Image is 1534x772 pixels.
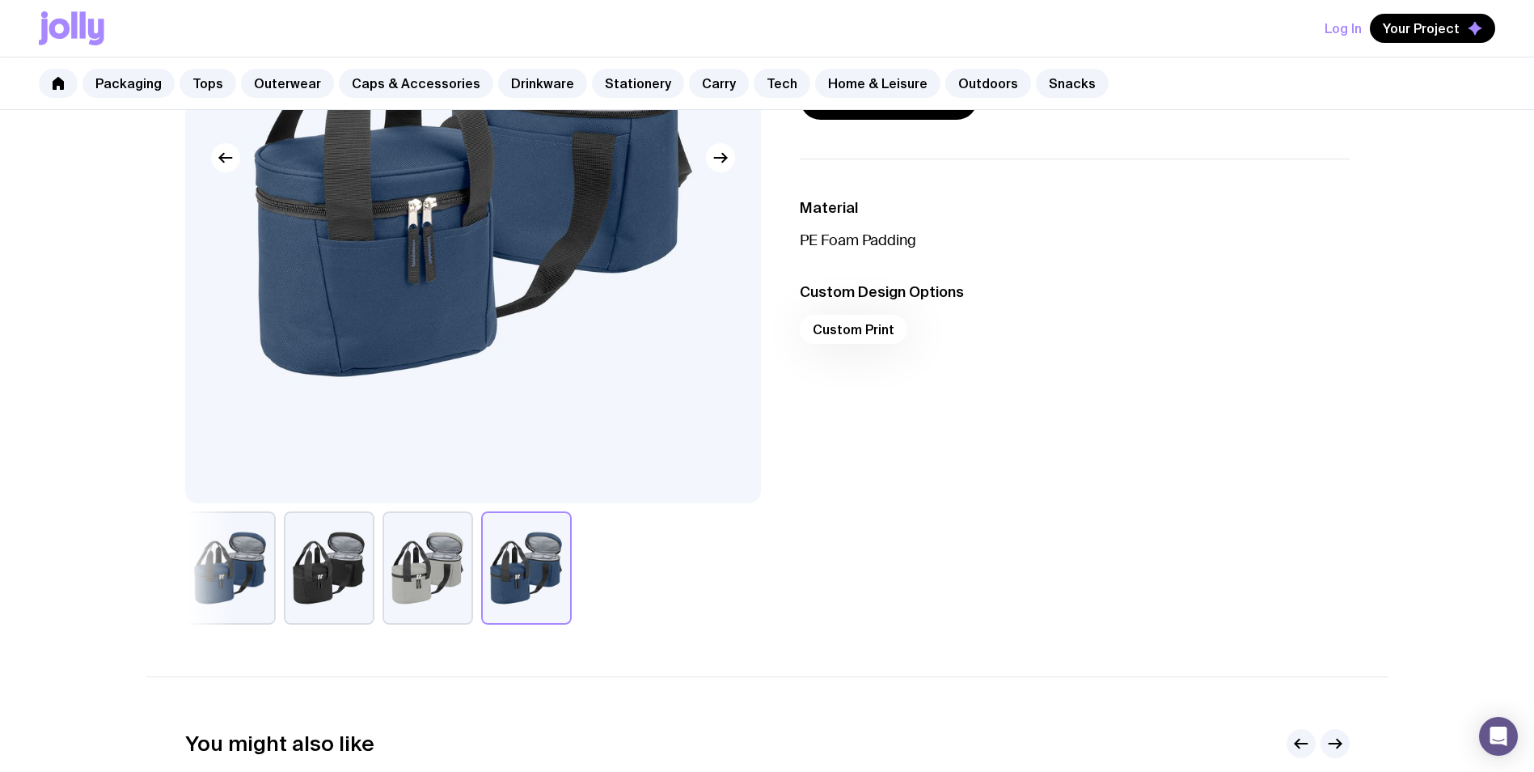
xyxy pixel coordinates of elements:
[1370,14,1495,43] button: Your Project
[241,69,334,98] a: Outerwear
[1325,14,1362,43] button: Log In
[689,69,749,98] a: Carry
[592,69,684,98] a: Stationery
[754,69,810,98] a: Tech
[800,231,1350,250] p: PE Foam Padding
[945,69,1031,98] a: Outdoors
[82,69,175,98] a: Packaging
[1479,717,1518,756] div: Open Intercom Messenger
[1383,20,1460,36] span: Your Project
[800,282,1350,302] h3: Custom Design Options
[1036,69,1109,98] a: Snacks
[800,198,1350,218] h3: Material
[498,69,587,98] a: Drinkware
[815,69,940,98] a: Home & Leisure
[339,69,493,98] a: Caps & Accessories
[185,732,374,756] h2: You might also like
[180,69,236,98] a: Tops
